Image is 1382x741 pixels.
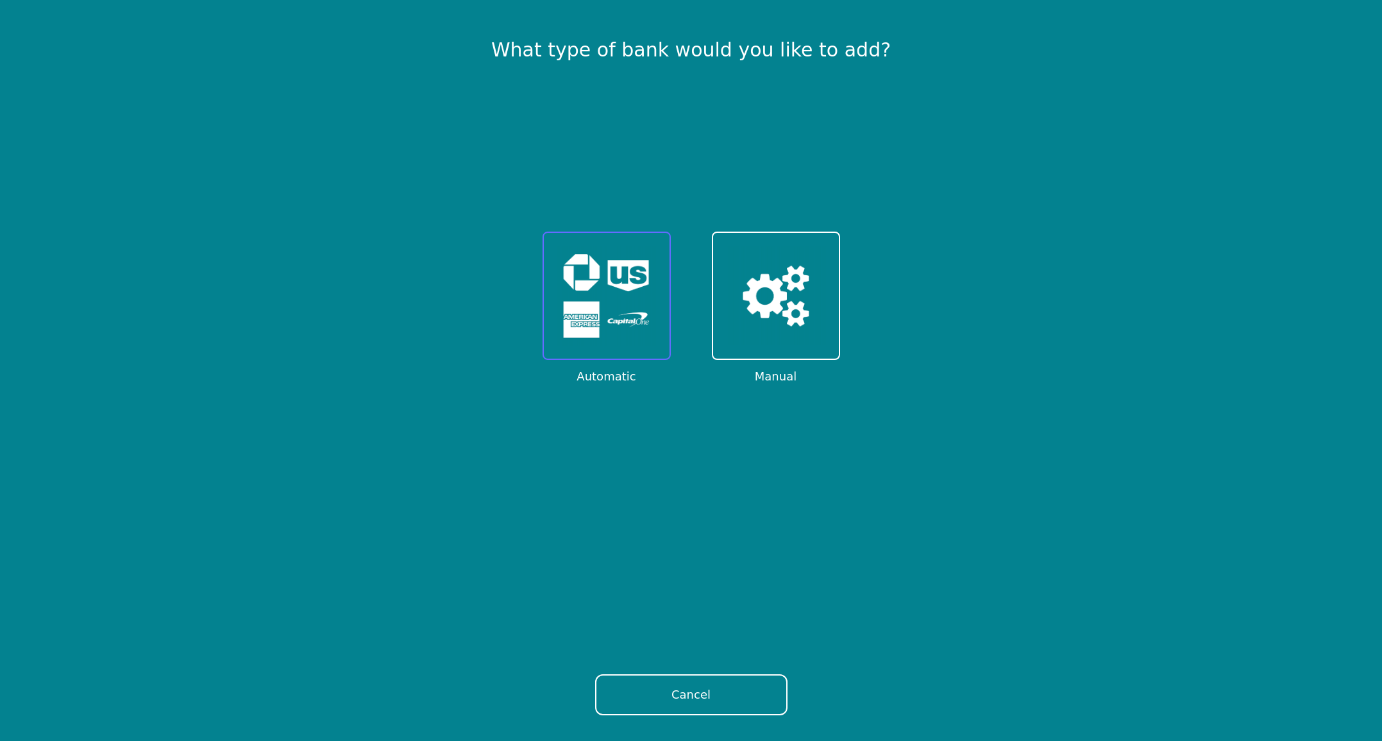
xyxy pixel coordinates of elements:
[726,246,826,346] img: Manual Bank
[755,368,796,386] span: Manual
[557,246,657,346] img: Automatic Bank
[577,368,636,386] span: Automatic
[491,38,891,62] h1: What type of bank would you like to add?
[595,674,788,715] button: Cancel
